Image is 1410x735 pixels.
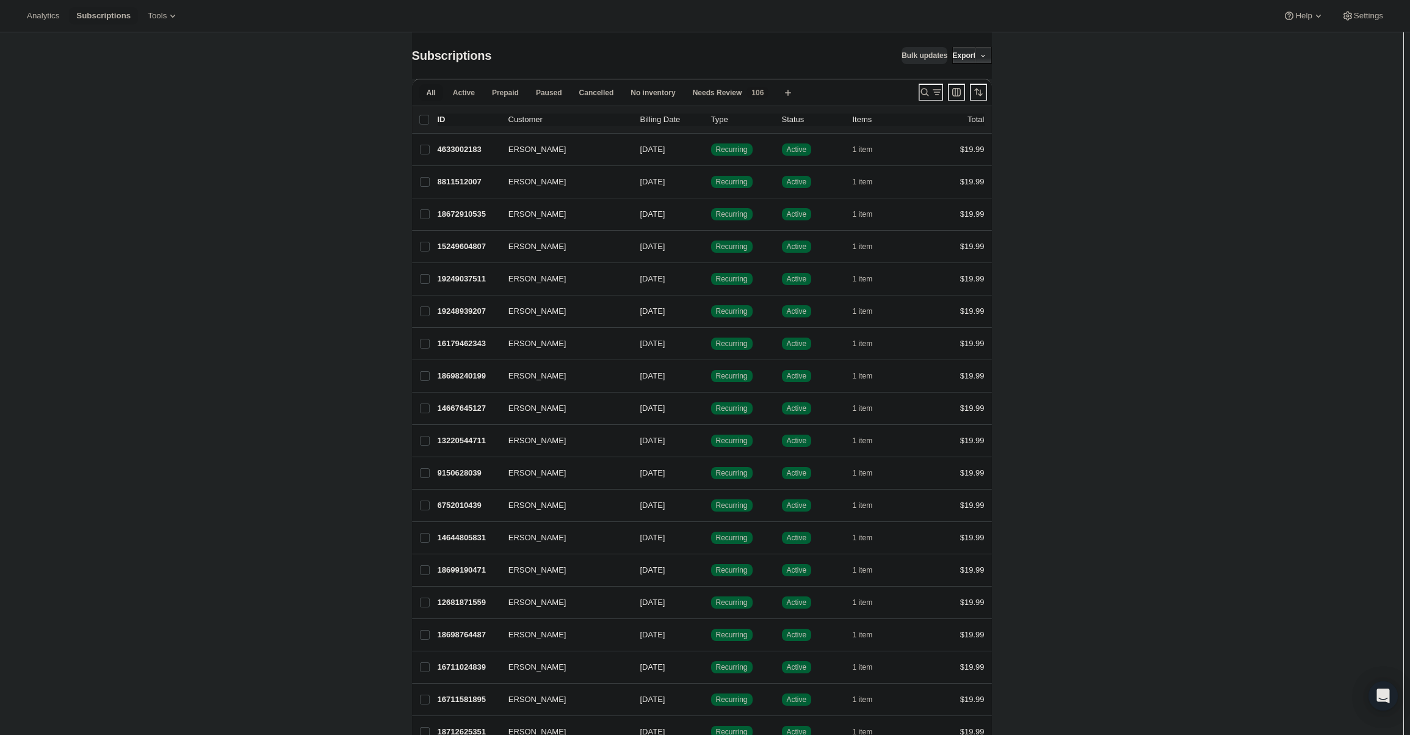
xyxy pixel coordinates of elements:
p: ID [438,114,499,126]
div: 19248939207[PERSON_NAME][DATE]SuccessRecurringSuccessActive1 item$19.99 [438,303,985,320]
div: 18698240199[PERSON_NAME][DATE]SuccessRecurringSuccessActive1 item$19.99 [438,367,985,385]
span: Recurring [716,306,748,316]
span: Active [787,274,807,284]
span: Analytics [27,11,59,21]
span: Active [787,533,807,543]
span: [DATE] [640,598,665,607]
span: All [427,88,436,98]
button: [PERSON_NAME] [501,269,623,289]
span: Help [1295,11,1312,21]
div: 8811512007[PERSON_NAME][DATE]SuccessRecurringSuccessActive1 item$19.99 [438,173,985,190]
span: [DATE] [640,630,665,639]
button: Subscriptions [69,7,138,24]
span: [PERSON_NAME] [501,499,566,512]
span: [DATE] [640,533,665,542]
span: 1 item [853,533,873,543]
span: $19.99 [960,436,985,445]
span: [PERSON_NAME] [501,370,566,382]
span: Recurring [716,209,748,219]
span: [PERSON_NAME] [501,143,566,156]
div: IDCustomerBilling DateTypeStatusItemsTotal [438,114,985,126]
span: 1 item [853,274,873,284]
span: [DATE] [640,339,665,348]
button: 1 item [853,141,886,158]
span: Needs Review [693,88,742,98]
span: [PERSON_NAME] [501,564,566,576]
button: [PERSON_NAME] [501,690,623,709]
span: $19.99 [960,242,985,251]
button: Create new view [778,84,798,101]
span: Recurring [716,404,748,413]
span: Recurring [716,274,748,284]
span: $19.99 [960,306,985,316]
span: [DATE] [640,695,665,704]
span: Recurring [716,565,748,575]
span: [PERSON_NAME] [501,241,566,253]
span: 1 item [853,662,873,672]
span: Active [787,565,807,575]
span: 1 item [853,339,873,349]
div: 19249037511[PERSON_NAME][DATE]SuccessRecurringSuccessActive1 item$19.99 [438,270,985,288]
div: 16179462343[PERSON_NAME][DATE]SuccessRecurringSuccessActive1 item$19.99 [438,335,985,352]
span: 1 item [853,598,873,607]
span: [DATE] [640,177,665,186]
button: Settings [1334,7,1390,24]
button: 1 item [853,303,886,320]
button: [PERSON_NAME] [501,237,623,256]
button: 1 item [853,529,886,546]
span: [DATE] [640,242,665,251]
span: Recurring [716,630,748,640]
button: 1 item [853,497,886,514]
span: $19.99 [960,598,985,607]
span: Recurring [716,468,748,478]
div: Items [853,114,914,126]
button: [PERSON_NAME] [501,657,623,677]
div: 16711581895[PERSON_NAME][DATE]SuccessRecurringSuccessActive1 item$19.99 [438,691,985,708]
span: 1 item [853,306,873,316]
span: [DATE] [640,306,665,316]
span: [DATE] [640,468,665,477]
span: Recurring [716,533,748,543]
div: Open Intercom Messenger [1368,681,1398,711]
span: Recurring [716,371,748,381]
span: [PERSON_NAME] [501,532,566,544]
span: Recurring [716,662,748,672]
div: 18672910535[PERSON_NAME][DATE]SuccessRecurringSuccessActive1 item$19.99 [438,206,985,223]
span: [PERSON_NAME] [501,176,566,188]
span: $19.99 [960,371,985,380]
span: [PERSON_NAME] [501,338,566,350]
button: Help [1276,7,1331,24]
span: 1 item [853,177,873,187]
div: 15249604807[PERSON_NAME][DATE]SuccessRecurringSuccessActive1 item$19.99 [438,238,985,255]
div: 14667645127[PERSON_NAME][DATE]SuccessRecurringSuccessActive1 item$19.99 [438,400,985,417]
span: $19.99 [960,662,985,672]
p: 19248939207 [438,305,499,317]
span: 1 item [853,145,873,154]
span: 1 item [853,404,873,413]
span: [DATE] [640,274,665,283]
span: [PERSON_NAME] [501,435,566,447]
p: Total [967,114,984,126]
p: 4633002183 [438,143,499,156]
p: 13220544711 [438,435,499,447]
span: Recurring [716,598,748,607]
div: 18699190471[PERSON_NAME][DATE]SuccessRecurringSuccessActive1 item$19.99 [438,562,985,579]
p: 19249037511 [438,273,499,285]
span: 1 item [853,501,873,510]
span: $19.99 [960,468,985,477]
span: Bulk updates [902,51,947,60]
button: [PERSON_NAME] [501,463,623,483]
button: [PERSON_NAME] [501,302,623,321]
span: [DATE] [640,209,665,219]
div: 9150628039[PERSON_NAME][DATE]SuccessRecurringSuccessActive1 item$19.99 [438,465,985,482]
span: Active [787,145,807,154]
p: 12681871559 [438,596,499,609]
button: 1 item [853,594,886,611]
span: 1 item [853,630,873,640]
span: Recurring [716,177,748,187]
div: 13220544711[PERSON_NAME][DATE]SuccessRecurringSuccessActive1 item$19.99 [438,432,985,449]
button: [PERSON_NAME] [501,593,623,612]
span: Recurring [716,145,748,154]
p: 16711581895 [438,693,499,706]
span: [PERSON_NAME] [501,693,566,706]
